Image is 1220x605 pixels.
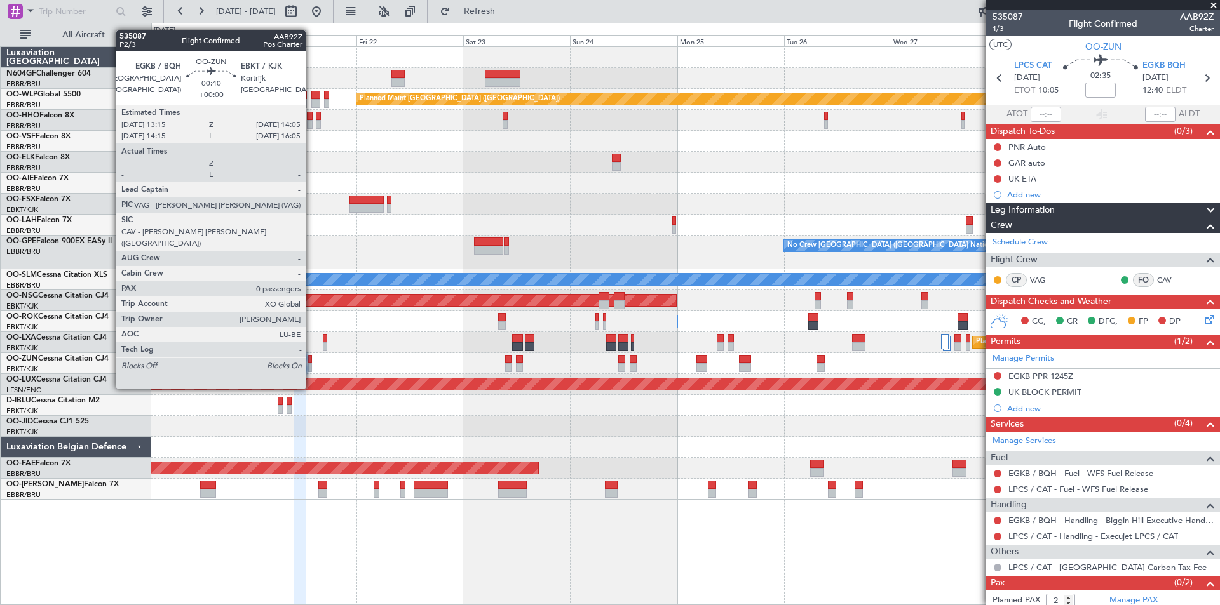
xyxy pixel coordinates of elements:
[1085,40,1122,53] span: OO-ZUN
[6,334,36,342] span: OO-LXA
[6,271,37,279] span: OO-SLM
[1030,274,1059,286] a: VAG
[1166,84,1186,97] span: ELDT
[1008,387,1081,397] div: UK BLOCK PERMIT
[1142,72,1169,84] span: [DATE]
[6,490,41,500] a: EBBR/BRU
[1008,562,1207,573] a: LPCS / CAT - [GEOGRAPHIC_DATA] Carbon Tax Fee
[1008,468,1153,479] a: EGKB / BQH - Fuel - WFS Fuel Release
[6,175,69,182] a: OO-AIEFalcon 7X
[250,35,356,46] div: Thu 21
[6,226,41,236] a: EBBR/BRU
[360,90,560,109] div: Planned Maint [GEOGRAPHIC_DATA] ([GEOGRAPHIC_DATA])
[1014,60,1052,72] span: LPCS CAT
[991,498,1027,512] span: Handling
[6,133,71,140] a: OO-VSFFalcon 8X
[1007,189,1214,200] div: Add new
[1142,60,1186,72] span: EGKB BQH
[677,35,784,46] div: Mon 25
[6,184,41,194] a: EBBR/BRU
[991,335,1020,349] span: Permits
[6,385,41,395] a: LFSN/ENC
[6,91,37,98] span: OO-WLP
[1006,108,1027,121] span: ATOT
[6,313,109,321] a: OO-ROKCessna Citation CJ4
[1174,124,1193,138] span: (0/3)
[1006,273,1027,287] div: CP
[6,154,35,161] span: OO-ELK
[39,2,112,21] input: Trip Number
[154,25,175,36] div: [DATE]
[6,247,41,256] a: EBBR/BRU
[991,295,1111,309] span: Dispatch Checks and Weather
[6,237,36,245] span: OO-GPE
[6,91,81,98] a: OO-WLPGlobal 5500
[989,39,1012,50] button: UTC
[6,469,41,479] a: EBBR/BRU
[1008,515,1214,526] a: EGKB / BQH - Handling - Biggin Hill Executive Handling EGKB / BQH
[1007,403,1214,414] div: Add new
[1069,17,1137,30] div: Flight Confirmed
[6,322,38,332] a: EBKT/KJK
[453,7,506,16] span: Refresh
[1032,316,1046,328] span: CC,
[993,435,1056,448] a: Manage Services
[787,236,1000,255] div: No Crew [GEOGRAPHIC_DATA] ([GEOGRAPHIC_DATA] National)
[6,376,107,383] a: OO-LUXCessna Citation CJ4
[6,397,31,404] span: D-IBLU
[6,237,112,245] a: OO-GPEFalcon 900EX EASy II
[1180,10,1214,23] span: AAB92Z
[1133,273,1154,287] div: FO
[1014,72,1040,84] span: [DATE]
[33,30,134,39] span: All Aircraft
[1008,142,1046,152] div: PNR Auto
[6,281,41,290] a: EBBR/BRU
[6,142,41,152] a: EBBR/BRU
[1174,335,1193,348] span: (1/2)
[6,196,71,203] a: OO-FSXFalcon 7X
[991,576,1005,590] span: Pax
[1099,316,1118,328] span: DFC,
[991,124,1055,139] span: Dispatch To-Dos
[6,70,36,77] span: N604GF
[891,35,998,46] div: Wed 27
[143,35,250,46] div: Wed 20
[6,364,38,374] a: EBKT/KJK
[6,216,37,224] span: OO-LAH
[1067,316,1078,328] span: CR
[1139,316,1148,328] span: FP
[463,35,570,46] div: Sat 23
[216,6,276,17] span: [DATE] - [DATE]
[991,545,1019,559] span: Others
[6,460,36,467] span: OO-FAE
[6,397,100,404] a: D-IBLUCessna Citation M2
[6,376,36,383] span: OO-LUX
[1008,484,1148,495] a: LPCS / CAT - Fuel - WFS Fuel Release
[1008,371,1073,382] div: EGKB PPR 1245Z
[991,203,1055,218] span: Leg Information
[6,175,34,182] span: OO-AIE
[570,35,677,46] div: Sun 24
[6,460,71,467] a: OO-FAEFalcon 7X
[991,218,1012,233] span: Crew
[1008,157,1045,168] div: GAR auto
[6,481,84,488] span: OO-[PERSON_NAME]
[1142,84,1163,97] span: 12:40
[1014,84,1035,97] span: ETOT
[182,194,330,213] div: Planned Maint Kortrijk-[GEOGRAPHIC_DATA]
[6,271,107,279] a: OO-SLMCessna Citation XLS
[6,418,33,425] span: OO-JID
[1090,70,1111,83] span: 02:35
[991,451,1008,465] span: Fuel
[14,25,138,45] button: All Aircraft
[6,133,36,140] span: OO-VSF
[6,355,38,362] span: OO-ZUN
[1157,274,1186,286] a: CAV
[6,112,39,119] span: OO-HHO
[6,292,109,300] a: OO-NSGCessna Citation CJ4
[434,1,510,22] button: Refresh
[1038,84,1059,97] span: 10:05
[6,292,38,300] span: OO-NSG
[6,70,91,77] a: N604GFChallenger 604
[976,333,1206,352] div: Planned Maint [GEOGRAPHIC_DATA] ([GEOGRAPHIC_DATA] National)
